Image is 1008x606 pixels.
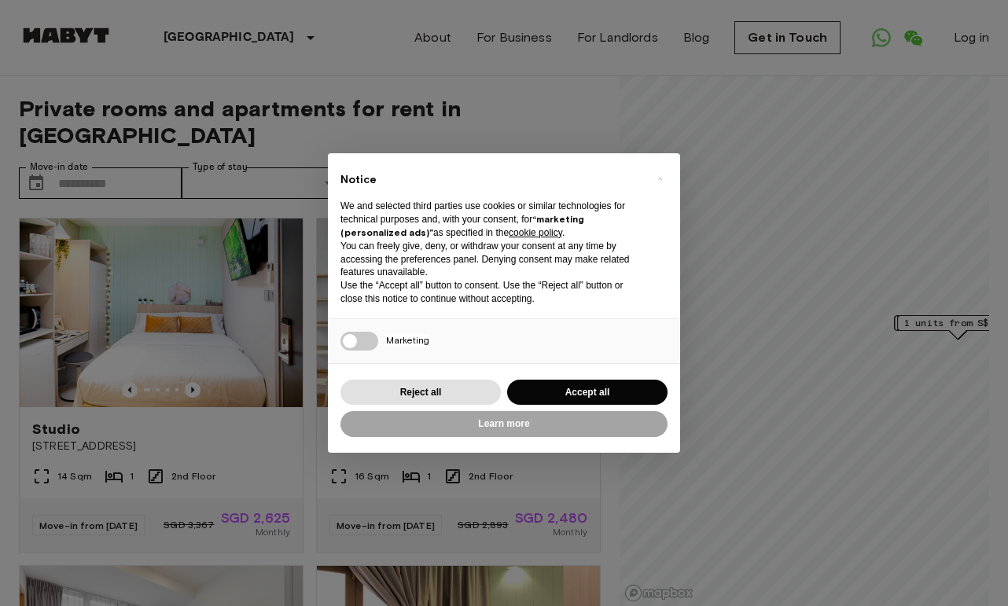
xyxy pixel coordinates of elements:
[507,380,668,406] button: Accept all
[340,279,642,306] p: Use the “Accept all” button to consent. Use the “Reject all” button or close this notice to conti...
[340,240,642,279] p: You can freely give, deny, or withdraw your consent at any time by accessing the preferences pane...
[340,200,642,239] p: We and selected third parties use cookies or similar technologies for technical purposes and, wit...
[340,213,584,238] strong: “marketing (personalized ads)”
[340,411,668,437] button: Learn more
[509,227,562,238] a: cookie policy
[647,166,672,191] button: Close this notice
[386,334,429,346] span: Marketing
[657,169,663,188] span: ×
[340,172,642,188] h2: Notice
[340,380,501,406] button: Reject all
